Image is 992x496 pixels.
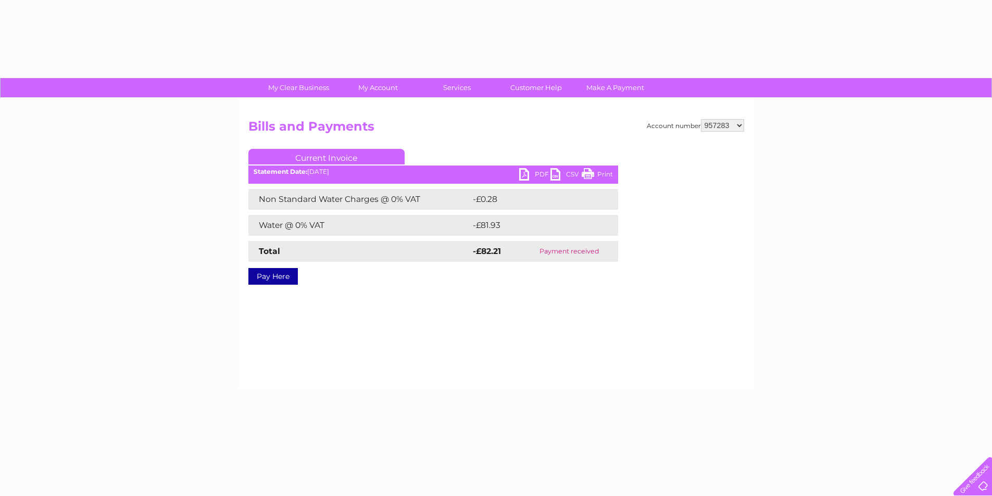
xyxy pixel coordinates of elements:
a: Current Invoice [248,149,405,164]
h2: Bills and Payments [248,119,744,139]
a: Print [582,168,613,183]
div: Account number [647,119,744,132]
a: Customer Help [493,78,579,97]
a: CSV [550,168,582,183]
a: My Account [335,78,421,97]
td: Payment received [520,241,618,262]
a: My Clear Business [256,78,342,97]
strong: -£82.21 [473,246,501,256]
a: Services [414,78,500,97]
div: [DATE] [248,168,618,175]
td: -£81.93 [470,215,598,236]
td: -£0.28 [470,189,596,210]
b: Statement Date: [254,168,307,175]
a: Make A Payment [572,78,658,97]
td: Non Standard Water Charges @ 0% VAT [248,189,470,210]
td: Water @ 0% VAT [248,215,470,236]
a: Pay Here [248,268,298,285]
strong: Total [259,246,280,256]
a: PDF [519,168,550,183]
